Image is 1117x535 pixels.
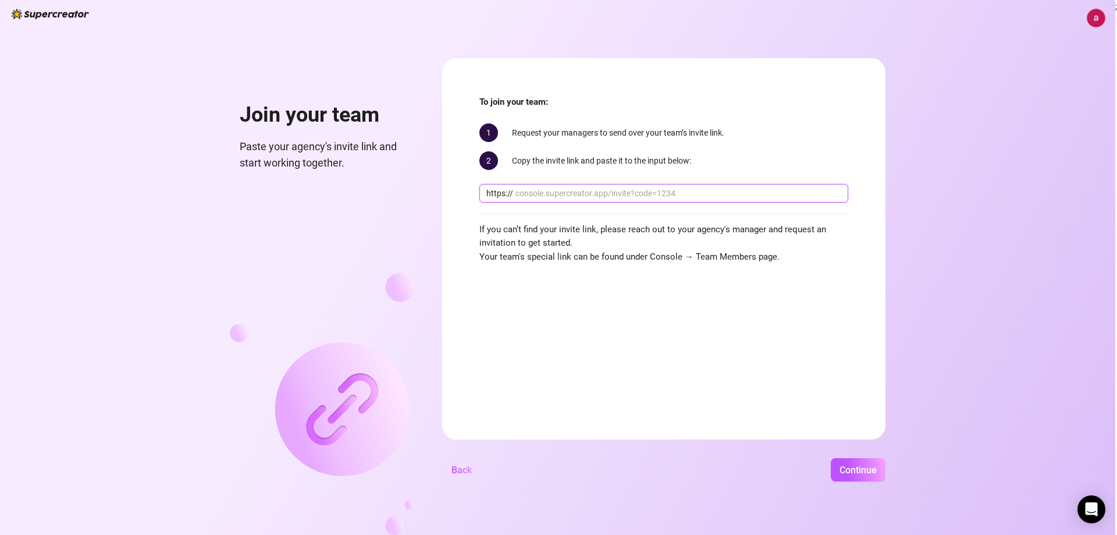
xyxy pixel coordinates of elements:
strong: To join your team: [479,97,548,107]
span: Back [451,465,472,476]
span: If you can’t find your invite link, please reach out to your agency's manager and request an invi... [479,223,848,264]
button: Continue [831,458,885,481]
span: Continue [839,465,877,476]
img: logo [12,9,89,19]
button: Back [442,458,481,481]
div: Open Intercom Messenger [1077,495,1105,523]
span: 2 [479,151,498,170]
span: 1 [479,123,498,142]
span: Paste your agency's invite link and start working together. [240,139,414,172]
div: Copy the invite link and paste it to the input below: [479,151,848,170]
input: console.supercreator.app/invite?code=1234 [515,187,841,200]
img: ACg8ocJniAVhIs06cUCCrEC-HjtmWKJwhicoPVVDr0b6mCza80rkLg=s96-c [1087,9,1105,27]
div: Request your managers to send over your team’s invite link. [479,123,848,142]
span: https:// [486,187,513,200]
h1: Join your team [240,102,414,128]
